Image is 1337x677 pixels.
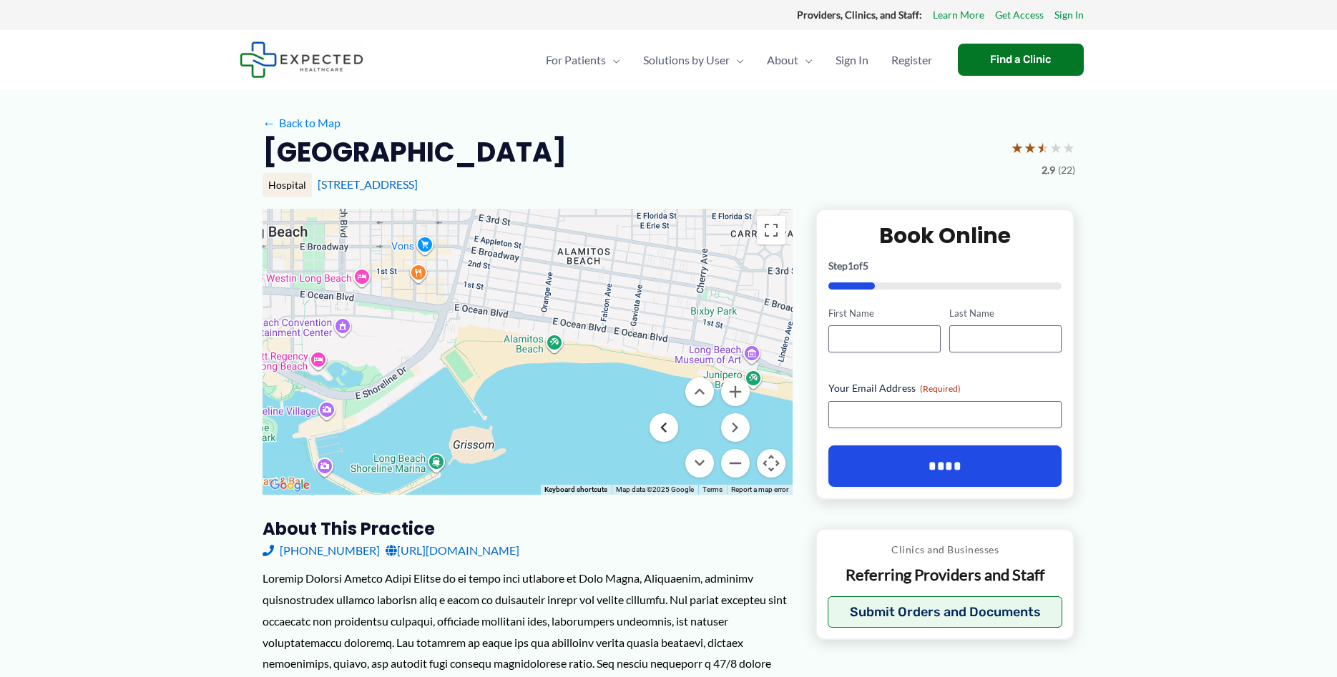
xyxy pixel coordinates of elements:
[1062,134,1075,161] span: ★
[263,518,793,540] h3: About this practice
[828,222,1062,249] h2: Book Online
[534,35,632,85] a: For PatientsMenu Toggle
[263,116,276,129] span: ←
[1054,6,1084,24] a: Sign In
[266,476,313,495] img: Google
[546,35,606,85] span: For Patients
[1042,161,1055,179] span: 2.9
[240,41,363,78] img: Expected Healthcare Logo - side, dark font, small
[828,565,1063,585] p: Referring Providers and Staff
[702,485,723,493] a: Terms (opens in new tab)
[650,413,678,442] button: Move left
[797,9,922,21] strong: Providers, Clinics, and Staff:
[828,307,941,320] label: First Name
[757,216,785,244] button: Toggle fullscreen view
[721,449,750,478] button: Zoom out
[848,260,853,272] span: 1
[1024,134,1037,161] span: ★
[757,449,785,478] button: Map camera controls
[534,35,944,85] nav: Primary Site Navigation
[318,177,418,191] a: [STREET_ADDRESS]
[386,540,519,561] a: [URL][DOMAIN_NAME]
[958,44,1084,76] a: Find a Clinic
[755,35,824,85] a: AboutMenu Toggle
[767,35,798,85] span: About
[606,35,620,85] span: Menu Toggle
[1037,134,1049,161] span: ★
[920,383,961,394] span: (Required)
[731,485,788,493] a: Report a map error
[616,485,694,493] span: Map data ©2025 Google
[933,6,984,24] a: Learn More
[1011,134,1024,161] span: ★
[685,449,714,478] button: Move down
[1049,134,1062,161] span: ★
[828,540,1063,559] p: Clinics and Businesses
[721,377,750,406] button: Zoom in
[263,112,341,134] a: ←Back to Map
[266,476,313,495] a: Open this area in Google Maps (opens a new window)
[798,35,813,85] span: Menu Toggle
[1058,161,1075,179] span: (22)
[643,35,730,85] span: Solutions by User
[995,6,1044,24] a: Get Access
[949,307,1062,320] label: Last Name
[828,381,1062,395] label: Your Email Address
[685,377,714,406] button: Move up
[263,540,380,561] a: [PHONE_NUMBER]
[632,35,755,85] a: Solutions by UserMenu Toggle
[863,260,868,272] span: 5
[721,413,750,442] button: Move right
[828,261,1062,271] p: Step of
[891,35,932,85] span: Register
[836,35,868,85] span: Sign In
[828,596,1063,628] button: Submit Orders and Documents
[880,35,944,85] a: Register
[544,485,607,495] button: Keyboard shortcuts
[263,173,312,197] div: Hospital
[824,35,880,85] a: Sign In
[730,35,744,85] span: Menu Toggle
[263,134,567,169] h2: [GEOGRAPHIC_DATA]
